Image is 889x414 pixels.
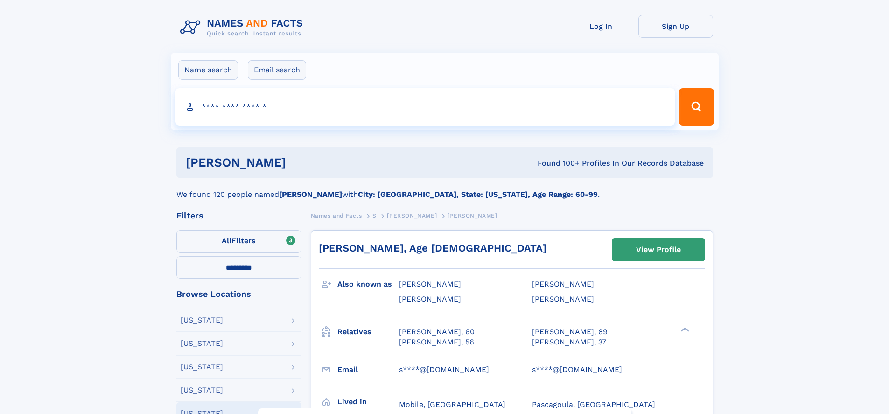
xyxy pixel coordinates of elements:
a: S [372,210,377,221]
div: [US_STATE] [181,363,223,371]
div: Browse Locations [176,290,301,298]
div: We found 120 people named with . [176,178,713,200]
h1: [PERSON_NAME] [186,157,412,168]
a: [PERSON_NAME], Age [DEMOGRAPHIC_DATA] [319,242,546,254]
a: [PERSON_NAME], 89 [532,327,608,337]
a: [PERSON_NAME], 60 [399,327,475,337]
a: [PERSON_NAME] [387,210,437,221]
div: [US_STATE] [181,316,223,324]
a: View Profile [612,239,705,261]
span: [PERSON_NAME] [399,280,461,288]
span: [PERSON_NAME] [448,212,497,219]
span: Pascagoula, [GEOGRAPHIC_DATA] [532,400,655,409]
div: Found 100+ Profiles In Our Records Database [412,158,704,168]
span: Mobile, [GEOGRAPHIC_DATA] [399,400,505,409]
h3: Also known as [337,276,399,292]
div: [US_STATE] [181,386,223,394]
div: Filters [176,211,301,220]
div: ❯ [679,326,690,332]
b: [PERSON_NAME] [279,190,342,199]
label: Name search [178,60,238,80]
span: All [222,236,231,245]
label: Email search [248,60,306,80]
span: [PERSON_NAME] [387,212,437,219]
img: Logo Names and Facts [176,15,311,40]
label: Filters [176,230,301,253]
h3: Lived in [337,394,399,410]
b: City: [GEOGRAPHIC_DATA], State: [US_STATE], Age Range: 60-99 [358,190,598,199]
div: View Profile [636,239,681,260]
a: Log In [564,15,638,38]
a: Sign Up [638,15,713,38]
span: [PERSON_NAME] [399,295,461,303]
a: [PERSON_NAME], 56 [399,337,474,347]
input: search input [175,88,675,126]
span: [PERSON_NAME] [532,280,594,288]
h3: Email [337,362,399,378]
h3: Relatives [337,324,399,340]
a: Names and Facts [311,210,362,221]
span: S [372,212,377,219]
a: [PERSON_NAME], 37 [532,337,606,347]
button: Search Button [679,88,714,126]
div: [US_STATE] [181,340,223,347]
span: [PERSON_NAME] [532,295,594,303]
